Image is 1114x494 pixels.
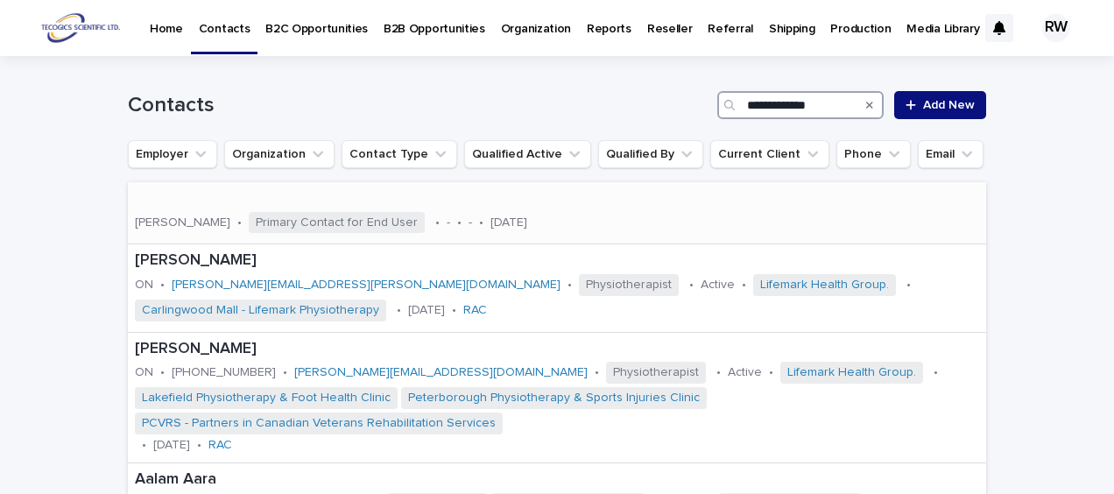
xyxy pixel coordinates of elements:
[716,365,721,380] p: •
[197,438,201,453] p: •
[689,278,694,293] p: •
[142,416,496,431] a: PCVRS - Partners in Canadian Veterans Rehabilitation Services
[408,391,700,406] a: Peterborough Physiotherapy & Sports Injuries Clinic
[742,278,746,293] p: •
[128,182,986,244] a: [PERSON_NAME]•Primary Contact for End User•-•-•[DATE]
[490,215,527,230] p: [DATE]
[918,140,984,168] button: Email
[760,278,889,293] a: Lifemark Health Group.
[135,365,153,380] p: ON
[35,11,128,46] img: l22tfCASryn9SYBzxJ2O
[172,279,561,291] a: [PERSON_NAME][EMAIL_ADDRESS][PERSON_NAME][DOMAIN_NAME]
[579,274,679,296] span: Physiotherapist
[160,365,165,380] p: •
[237,215,242,230] p: •
[452,303,456,318] p: •
[160,278,165,293] p: •
[701,278,735,293] p: Active
[447,215,450,230] p: -
[142,303,379,318] a: Carlingwood Mall - Lifemark Physiotherapy
[135,278,153,293] p: ON
[208,438,232,453] a: RAC
[717,91,884,119] input: Search
[224,140,335,168] button: Organization
[598,140,703,168] button: Qualified By
[153,438,190,453] p: [DATE]
[710,140,829,168] button: Current Client
[894,91,986,119] a: Add New
[435,215,440,230] p: •
[128,93,710,118] h1: Contacts
[142,391,391,406] a: Lakefield Physiotherapy & Foot Health Clinic
[249,212,425,234] span: Primary Contact for End User
[135,251,979,271] p: [PERSON_NAME]
[128,244,986,332] a: [PERSON_NAME]ON•[PERSON_NAME][EMAIL_ADDRESS][PERSON_NAME][DOMAIN_NAME]•Physiotherapist•Active•Lif...
[142,438,146,453] p: •
[294,366,588,378] a: [PERSON_NAME][EMAIL_ADDRESS][DOMAIN_NAME]
[342,140,457,168] button: Contact Type
[172,366,276,378] a: [PHONE_NUMBER]
[408,303,445,318] p: [DATE]
[128,333,986,464] a: [PERSON_NAME]ON•[PHONE_NUMBER]•[PERSON_NAME][EMAIL_ADDRESS][DOMAIN_NAME]•Physiotherapist•Active•L...
[595,365,599,380] p: •
[479,215,483,230] p: •
[397,303,401,318] p: •
[283,365,287,380] p: •
[1042,14,1070,42] div: RW
[135,215,230,230] p: [PERSON_NAME]
[769,365,773,380] p: •
[128,140,217,168] button: Employer
[906,278,911,293] p: •
[135,470,979,490] p: Aalam Aara
[787,365,916,380] a: Lifemark Health Group.
[464,140,591,168] button: Qualified Active
[568,278,572,293] p: •
[836,140,911,168] button: Phone
[135,340,979,359] p: [PERSON_NAME]
[934,365,938,380] p: •
[469,215,472,230] p: -
[728,365,762,380] p: Active
[457,215,462,230] p: •
[606,362,706,384] span: Physiotherapist
[463,303,487,318] a: RAC
[923,99,975,111] span: Add New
